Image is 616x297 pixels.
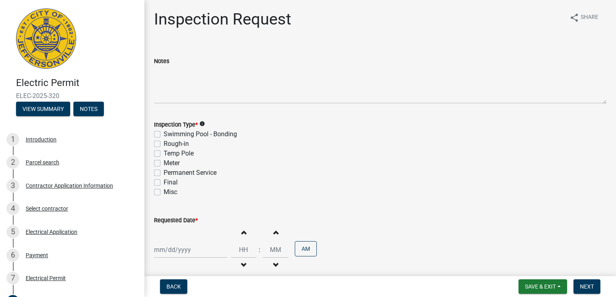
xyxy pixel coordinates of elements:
[164,129,237,139] label: Swimming Pool - Bonding
[295,241,317,256] button: AM
[16,106,70,113] wm-modal-confirm: Summary
[573,279,600,294] button: Next
[263,242,288,258] input: Minutes
[73,102,104,116] button: Notes
[154,59,169,64] label: Notes
[26,252,48,258] div: Payment
[154,242,227,258] input: mm/dd/yyyy
[26,160,59,165] div: Parcel search
[525,283,556,290] span: Save & Exit
[154,10,291,29] h1: Inspection Request
[164,149,194,158] label: Temp Pole
[563,10,605,25] button: shareShare
[26,229,77,235] div: Electrical Application
[26,183,113,188] div: Contractor Application Information
[16,92,128,100] span: ELEC-2025-320
[16,77,138,89] h4: Electric Permit
[154,122,198,128] label: Inspection Type
[16,102,70,116] button: View Summary
[580,283,594,290] span: Next
[160,279,187,294] button: Back
[73,106,104,113] wm-modal-confirm: Notes
[164,168,217,178] label: Permanent Service
[6,156,19,169] div: 2
[6,272,19,285] div: 7
[164,139,189,149] label: Rough-in
[6,133,19,146] div: 1
[6,225,19,238] div: 5
[231,242,256,258] input: Hours
[199,121,205,127] i: info
[26,137,57,142] div: Introduction
[16,8,76,69] img: City of Jeffersonville, Indiana
[166,283,181,290] span: Back
[164,158,180,168] label: Meter
[6,202,19,215] div: 4
[256,245,263,255] div: :
[154,218,198,223] label: Requested Date
[164,178,178,187] label: Final
[519,279,567,294] button: Save & Exit
[164,187,177,197] label: Misc
[6,249,19,262] div: 6
[6,179,19,192] div: 3
[26,275,66,281] div: Electrical Permit
[569,13,579,23] i: share
[581,13,598,23] span: Share
[26,206,68,211] div: Select contractor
